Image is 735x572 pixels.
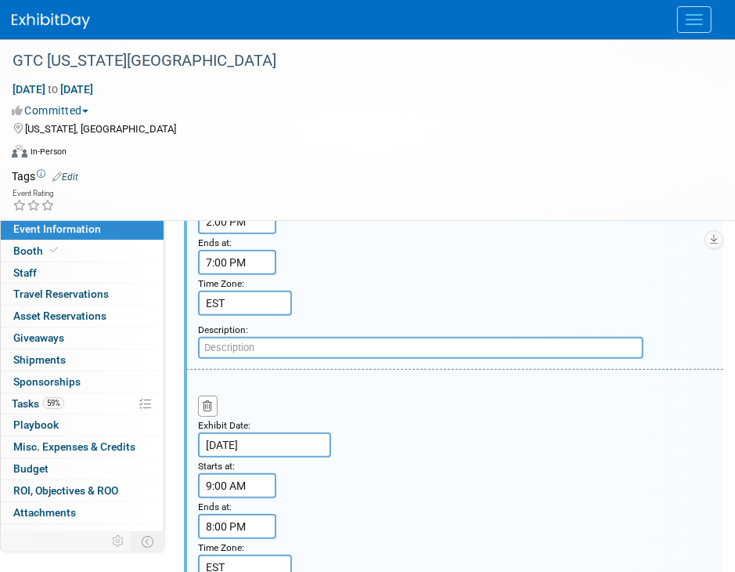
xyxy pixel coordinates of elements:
[45,83,60,96] span: to
[13,484,118,497] span: ROI, Objectives & ROO
[198,337,643,359] input: Description
[198,324,248,335] small: Description:
[198,542,244,553] small: Time Zone:
[13,375,81,388] span: Sponsorships
[12,103,95,118] button: Committed
[13,310,106,322] span: Asset Reservations
[198,501,232,512] small: Ends at:
[13,462,49,475] span: Budget
[198,209,276,234] input: Start Time
[198,237,232,248] small: Ends at:
[30,146,67,157] div: In-Person
[198,433,331,458] input: Date
[198,420,250,431] small: Exhibit Date:
[105,531,132,552] td: Personalize Event Tab Strip
[13,331,64,344] span: Giveaways
[43,397,64,409] span: 59%
[1,524,164,545] a: more
[1,349,164,371] a: Shipments
[1,306,164,327] a: Asset Reservations
[50,246,58,255] i: Booth reservation complete
[13,288,109,300] span: Travel Reservations
[132,531,164,552] td: Toggle Event Tabs
[1,502,164,523] a: Attachments
[1,393,164,415] a: Tasks59%
[12,143,715,166] div: Event Format
[13,223,101,235] span: Event Information
[1,219,164,240] a: Event Information
[1,415,164,436] a: Playbook
[12,168,78,184] td: Tags
[198,461,235,472] small: Starts at:
[1,480,164,501] a: ROI, Objectives & ROO
[198,291,292,316] input: Time Zone
[13,418,59,431] span: Playbook
[13,353,66,366] span: Shipments
[10,528,35,541] span: more
[12,397,64,410] span: Tasks
[12,145,27,157] img: Format-Inperson.png
[13,266,37,279] span: Staff
[12,82,94,96] span: [DATE] [DATE]
[1,371,164,393] a: Sponsorships
[13,506,76,519] span: Attachments
[12,13,90,29] img: ExhibitDay
[1,284,164,305] a: Travel Reservations
[1,262,164,284] a: Staff
[13,190,55,197] div: Event Rating
[13,244,61,257] span: Booth
[1,458,164,480] a: Budget
[198,250,276,275] input: End Time
[13,440,135,453] span: Misc. Expenses & Credits
[1,328,164,349] a: Giveaways
[52,172,78,183] a: Edit
[198,278,244,289] small: Time Zone:
[677,6,712,33] button: Menu
[1,241,164,262] a: Booth
[198,514,276,539] input: End Time
[25,123,176,135] span: [US_STATE], [GEOGRAPHIC_DATA]
[7,47,704,75] div: GTC [US_STATE][GEOGRAPHIC_DATA]
[198,473,276,498] input: Start Time
[1,436,164,458] a: Misc. Expenses & Credits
